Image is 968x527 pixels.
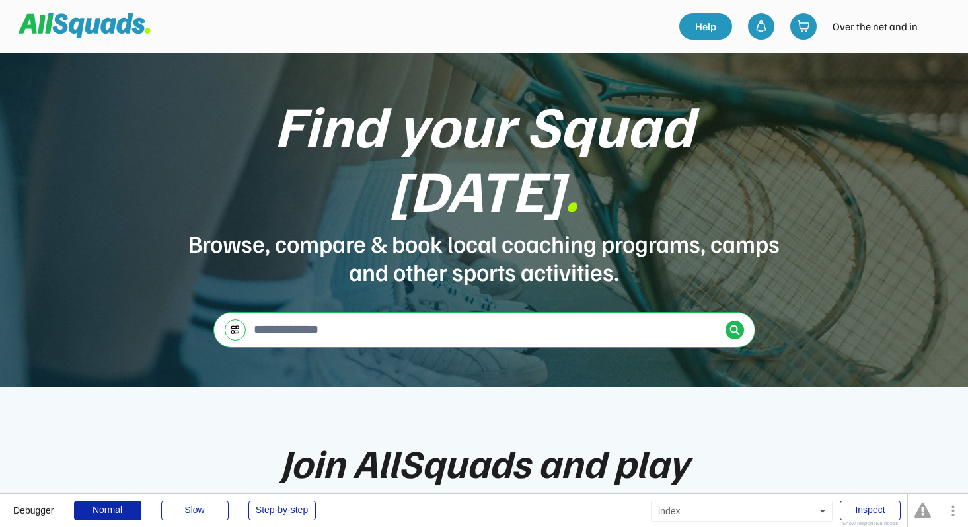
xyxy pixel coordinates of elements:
img: yH5BAEAAAAALAAAAAABAAEAAAIBRAA7 [926,13,952,40]
div: Find your Squad [DATE] [187,93,782,221]
div: Browse, compare & book local coaching programs, camps and other sports activities. [187,229,782,286]
div: Over the net and in [833,19,918,34]
img: shopping-cart-01%20%281%29.svg [797,20,810,33]
div: Inspect [840,501,901,520]
div: Join AllSquads and play [280,440,689,484]
img: Squad%20Logo.svg [19,13,151,38]
font: . [564,152,579,225]
img: Icon%20%2838%29.svg [729,325,740,335]
div: Show responsive boxes [840,521,901,526]
img: bell-03%20%281%29.svg [755,20,768,33]
div: index [651,501,833,522]
a: Help [679,13,732,40]
div: Step-by-step [248,501,316,520]
div: Normal [74,501,141,520]
img: settings-03.svg [230,325,241,335]
div: Slow [161,501,229,520]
